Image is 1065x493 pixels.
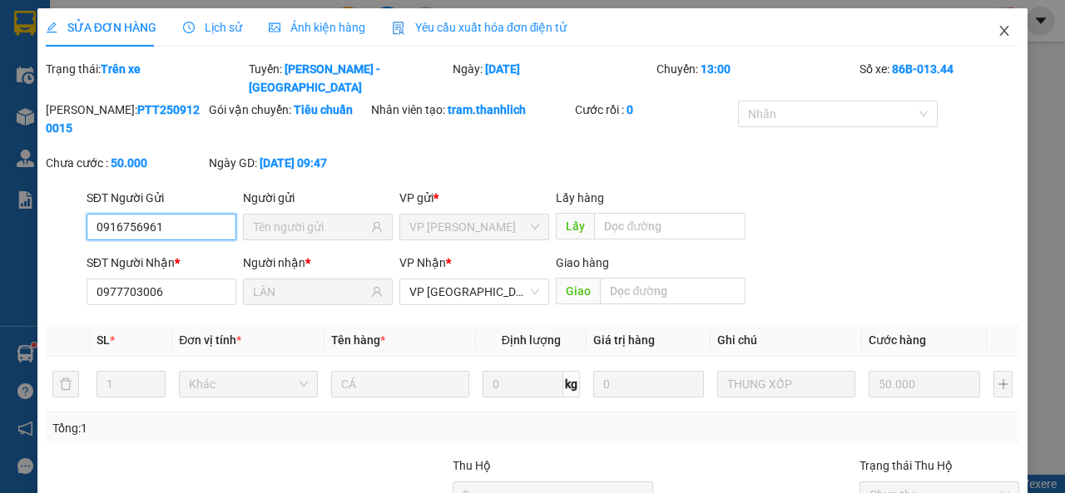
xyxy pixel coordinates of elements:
span: Đơn vị tính [179,333,241,347]
b: tram.thanhlich [448,103,526,116]
b: [DATE] [485,62,520,76]
th: Ghi chú [711,324,862,357]
span: VP Nhận [399,256,446,269]
div: Gửi: VP [GEOGRAPHIC_DATA] [12,97,166,132]
span: picture [269,22,280,33]
div: Người gửi [243,189,393,207]
div: Tổng: 1 [52,419,413,437]
span: clock-circle [183,22,195,33]
input: Tên người nhận [253,283,368,301]
div: [PERSON_NAME]: [46,101,206,137]
div: SĐT Người Nhận [87,254,236,272]
span: user [371,286,383,298]
span: Lấy [556,213,594,239]
span: Ảnh kiện hàng [269,21,365,34]
span: Khác [189,372,307,397]
b: 0 [627,103,633,116]
b: [DATE] 09:47 [260,156,327,170]
input: Dọc đường [594,213,745,239]
div: Ngày: [451,60,655,96]
input: Ghi Chú [717,371,855,397]
input: 0 [593,371,704,397]
b: Tiêu chuẩn [294,103,353,116]
div: Nhân viên tạo: [371,101,572,119]
span: close [998,24,1011,37]
div: Người nhận [243,254,393,272]
div: Gói vận chuyển: [209,101,369,119]
div: Ngày GD: [209,154,369,172]
img: icon [392,22,405,35]
span: Tên hàng [331,333,385,347]
span: Lịch sử [183,21,242,34]
span: Giá trị hàng [593,333,655,347]
input: Dọc đường [600,278,745,304]
div: Cước rồi : [575,101,735,119]
div: Chưa cước : [46,154,206,172]
span: VP Đà Lạt [409,279,539,304]
div: Trạng thái: [44,60,248,96]
input: 0 [869,371,980,397]
div: Nhận: VP [PERSON_NAME] [174,97,299,132]
button: Close [981,8,1028,55]
span: user [371,221,383,233]
span: SL [97,333,110,347]
b: Trên xe [101,62,141,76]
span: Giao [556,278,600,304]
b: 50.000 [111,156,147,170]
b: 86B-013.44 [892,62,954,76]
span: SỬA ĐƠN HÀNG [46,21,156,34]
span: Giao hàng [556,256,609,269]
span: Yêu cầu xuất hóa đơn điện tử [392,21,567,34]
span: VP Phan Thiết [409,214,539,239]
span: Lấy hàng [556,191,604,205]
b: 13:00 [701,62,731,76]
button: plus [993,371,1013,397]
input: VD: Bàn, Ghế [331,371,469,397]
span: kg [563,371,580,397]
b: [PERSON_NAME] - [GEOGRAPHIC_DATA] [249,62,380,94]
input: Tên người gửi [253,218,368,236]
div: VP gửi [399,189,549,207]
span: edit [46,22,57,33]
div: Trạng thái Thu Hộ [859,456,1019,475]
div: Số xe: [858,60,1021,96]
span: Cước hàng [869,333,926,347]
span: Định lượng [502,333,561,347]
div: Tuyến: [247,60,451,96]
text: DLT2509120005 [94,70,218,88]
button: delete [52,371,79,397]
span: Thu Hộ [453,459,491,472]
div: Chuyến: [655,60,859,96]
div: SĐT Người Gửi [87,189,236,207]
